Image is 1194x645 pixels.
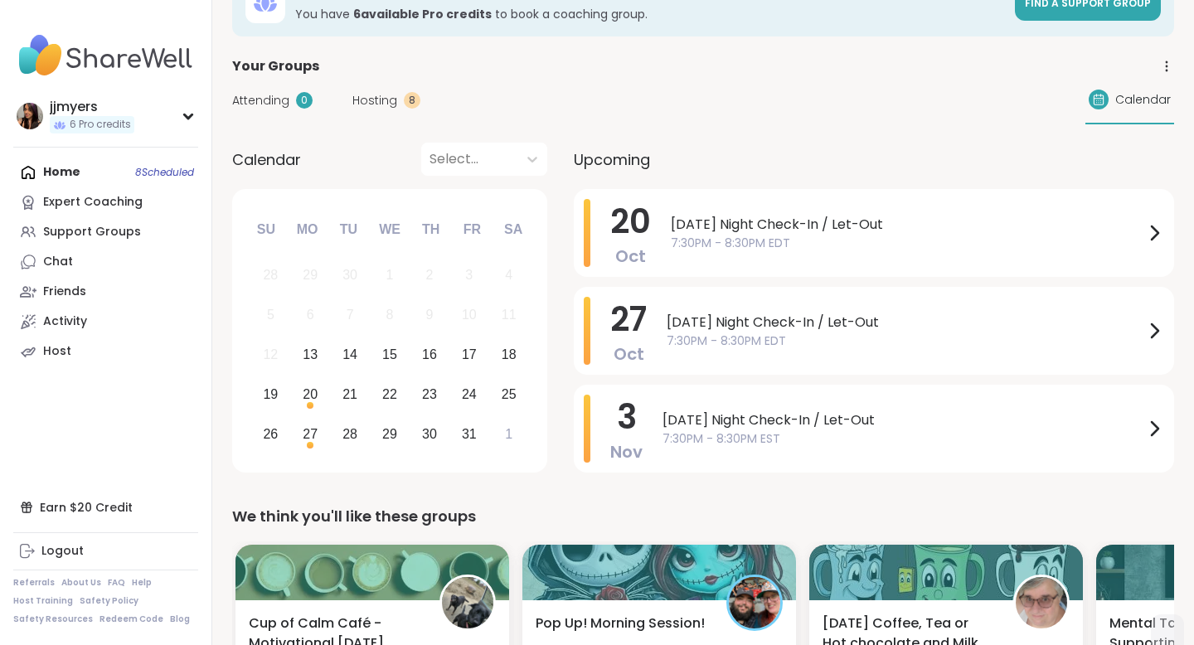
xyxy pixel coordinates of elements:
div: We [371,211,408,248]
div: Choose Monday, October 13th, 2025 [293,337,328,373]
div: Choose Tuesday, October 14th, 2025 [332,337,368,373]
div: Fr [454,211,490,248]
div: Support Groups [43,224,141,240]
div: Friends [43,284,86,300]
div: 3 [465,264,473,286]
div: Th [413,211,449,248]
a: Expert Coaching [13,187,198,217]
div: Choose Wednesday, October 29th, 2025 [372,416,408,452]
div: 6 [307,303,314,326]
div: 24 [462,383,477,405]
div: Logout [41,543,84,560]
span: [DATE] Night Check-In / Let-Out [671,215,1144,235]
div: 2 [425,264,433,286]
div: We think you'll like these groups [232,505,1174,528]
div: Not available Monday, October 6th, 2025 [293,298,328,333]
div: Choose Monday, October 20th, 2025 [293,376,328,412]
div: Choose Thursday, October 23rd, 2025 [412,376,448,412]
a: Activity [13,307,198,337]
a: Redeem Code [99,613,163,625]
div: Choose Friday, October 24th, 2025 [451,376,487,412]
div: 30 [342,264,357,286]
span: [DATE] Night Check-In / Let-Out [667,313,1144,332]
div: 12 [263,343,278,366]
div: Choose Thursday, October 30th, 2025 [412,416,448,452]
div: 8 [386,303,394,326]
span: 7:30PM - 8:30PM EST [663,430,1144,448]
div: 28 [342,423,357,445]
a: Safety Policy [80,595,138,607]
div: Tu [330,211,366,248]
div: 22 [382,383,397,405]
span: 3 [617,394,637,440]
div: 28 [263,264,278,286]
div: Sa [495,211,531,248]
div: 15 [382,343,397,366]
span: Oct [614,342,644,366]
div: 20 [303,383,318,405]
div: Choose Sunday, October 26th, 2025 [253,416,289,452]
div: jjmyers [50,98,134,116]
div: Not available Wednesday, October 1st, 2025 [372,258,408,293]
div: Chat [43,254,73,270]
div: Choose Tuesday, October 28th, 2025 [332,416,368,452]
div: Not available Friday, October 10th, 2025 [451,298,487,333]
div: 0 [296,92,313,109]
div: Choose Wednesday, October 22nd, 2025 [372,376,408,412]
div: Choose Sunday, October 19th, 2025 [253,376,289,412]
div: 1 [505,423,512,445]
a: Logout [13,536,198,566]
img: jjmyers [17,103,43,129]
span: Calendar [232,148,301,171]
span: 6 Pro credits [70,118,131,132]
div: Expert Coaching [43,194,143,211]
div: Choose Friday, October 31st, 2025 [451,416,487,452]
span: [DATE] Night Check-In / Let-Out [663,410,1144,430]
div: Not available Sunday, October 5th, 2025 [253,298,289,333]
a: Support Groups [13,217,198,247]
div: Mo [289,211,325,248]
div: 1 [386,264,394,286]
div: Choose Monday, October 27th, 2025 [293,416,328,452]
a: Referrals [13,577,55,589]
div: 23 [422,383,437,405]
a: Safety Resources [13,613,93,625]
div: Su [248,211,284,248]
h3: You have to book a coaching group. [295,6,1005,22]
span: 20 [610,198,651,245]
a: Friends [13,277,198,307]
div: 11 [502,303,517,326]
div: Not available Thursday, October 2nd, 2025 [412,258,448,293]
div: Choose Saturday, October 18th, 2025 [491,337,527,373]
div: Choose Thursday, October 16th, 2025 [412,337,448,373]
a: About Us [61,577,101,589]
div: Choose Friday, October 17th, 2025 [451,337,487,373]
div: Earn $20 Credit [13,492,198,522]
a: FAQ [108,577,125,589]
div: 16 [422,343,437,366]
img: Susan [1016,577,1067,628]
div: Not available Thursday, October 9th, 2025 [412,298,448,333]
div: Not available Tuesday, September 30th, 2025 [332,258,368,293]
span: 7:30PM - 8:30PM EDT [667,332,1144,350]
div: Not available Tuesday, October 7th, 2025 [332,298,368,333]
span: Attending [232,92,289,109]
div: Not available Monday, September 29th, 2025 [293,258,328,293]
div: Not available Wednesday, October 8th, 2025 [372,298,408,333]
span: Your Groups [232,56,319,76]
div: Host [43,343,71,360]
div: Not available Saturday, October 4th, 2025 [491,258,527,293]
img: Amie89 [442,577,493,628]
a: Host Training [13,595,73,607]
span: Nov [610,440,643,463]
div: 7 [347,303,354,326]
a: Chat [13,247,198,277]
a: Help [132,577,152,589]
div: Not available Friday, October 3rd, 2025 [451,258,487,293]
span: Oct [615,245,646,268]
div: 4 [505,264,512,286]
div: Choose Saturday, October 25th, 2025 [491,376,527,412]
div: 19 [263,383,278,405]
a: Blog [170,613,190,625]
div: 14 [342,343,357,366]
